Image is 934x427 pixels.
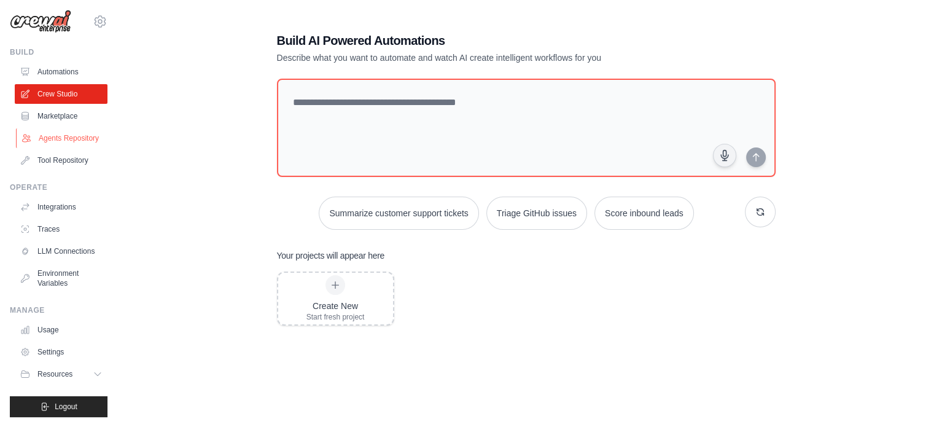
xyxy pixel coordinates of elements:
button: Get new suggestions [745,197,776,227]
button: Score inbound leads [594,197,694,230]
img: Logo [10,10,71,33]
a: LLM Connections [15,241,107,261]
span: Resources [37,369,72,379]
button: Summarize customer support tickets [319,197,478,230]
div: Start fresh project [306,312,365,322]
p: Describe what you want to automate and watch AI create intelligent workflows for you [277,52,690,64]
h1: Build AI Powered Automations [277,32,690,49]
a: Integrations [15,197,107,217]
div: Create New [306,300,365,312]
div: Operate [10,182,107,192]
a: Agents Repository [16,128,109,148]
a: Environment Variables [15,264,107,293]
span: Logout [55,402,77,412]
h3: Your projects will appear here [277,249,385,262]
a: Settings [15,342,107,362]
button: Triage GitHub issues [486,197,587,230]
a: Usage [15,320,107,340]
button: Resources [15,364,107,384]
button: Click to speak your automation idea [713,144,736,167]
a: Crew Studio [15,84,107,104]
a: Tool Repository [15,151,107,170]
div: Manage [10,305,107,315]
button: Logout [10,396,107,417]
div: Build [10,47,107,57]
a: Traces [15,219,107,239]
a: Automations [15,62,107,82]
a: Marketplace [15,106,107,126]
